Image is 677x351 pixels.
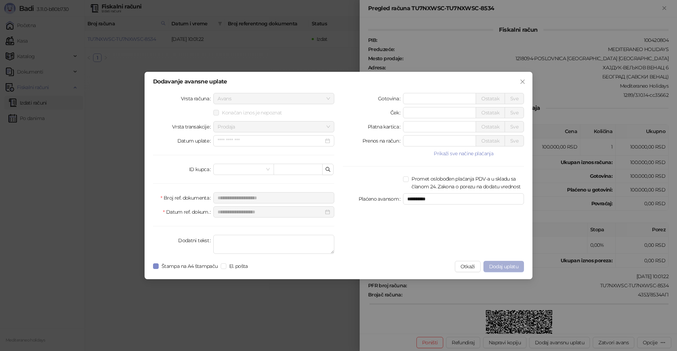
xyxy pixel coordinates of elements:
label: Ček [390,107,403,118]
span: Dodaj uplatu [489,263,518,270]
label: Platna kartica [368,121,403,132]
span: El. pošta [226,262,251,270]
span: Zatvori [517,79,528,84]
span: close [520,79,525,84]
button: Sve [505,121,524,132]
label: Datum ref. dokum. [163,206,213,218]
span: Promet oslobođen plaćanja PDV-a u skladu sa članom 24. Zakona o porezu na dodatu vrednost [409,175,524,190]
label: Broj ref. dokumenta [160,192,213,203]
span: Štampa na A4 štampaču [159,262,221,270]
button: Otkaži [455,261,481,272]
label: ID kupca [189,164,213,175]
label: Datum uplate [177,135,214,146]
button: Prikaži sve načine plaćanja [403,149,524,158]
button: Sve [505,93,524,104]
textarea: Dodatni tekst [213,235,334,254]
label: Vrsta računa [181,93,214,104]
span: Prodaja [218,121,330,132]
label: Vrsta transakcije [172,121,214,132]
span: Avans [218,93,330,104]
label: Dodatni tekst [178,235,213,246]
button: Ostatak [476,121,505,132]
button: Ostatak [476,107,505,118]
input: Broj ref. dokumenta [213,192,334,203]
label: Prenos na račun [362,135,403,146]
label: Plaćeno avansom [359,193,403,205]
button: Sve [505,107,524,118]
button: Dodaj uplatu [483,261,524,272]
input: Datum uplate [218,137,324,145]
button: Sve [505,135,524,146]
input: Datum ref. dokum. [218,208,324,216]
button: Ostatak [476,93,505,104]
span: Konačan iznos je nepoznat [219,109,285,117]
button: Ostatak [476,135,505,146]
label: Gotovina [378,93,403,104]
div: Dodavanje avansne uplate [153,79,524,84]
button: Close [517,76,528,87]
